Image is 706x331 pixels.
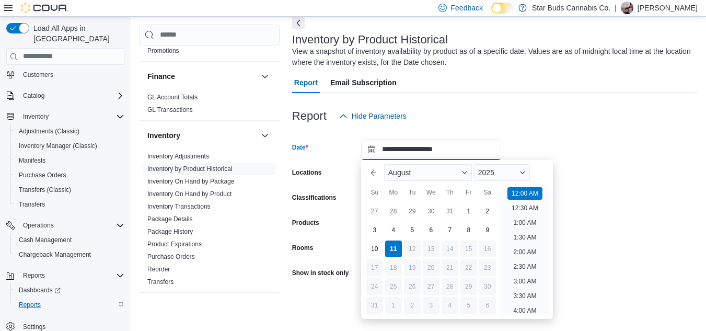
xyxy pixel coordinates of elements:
li: 1:30 AM [509,231,540,244]
button: Catalog [2,88,129,103]
div: day-27 [366,203,383,220]
span: Purchase Orders [19,171,66,179]
span: Email Subscription [330,72,397,93]
div: day-19 [404,259,421,276]
div: day-5 [460,297,477,314]
div: day-30 [423,203,439,220]
span: 2025 [478,168,494,177]
a: Purchase Orders [15,169,71,181]
div: day-6 [423,222,439,238]
span: Package Details [147,215,193,223]
a: Manifests [15,154,50,167]
div: day-3 [366,222,383,238]
span: Cash Management [19,236,72,244]
button: Finance [259,70,271,83]
a: Reports [15,299,45,311]
div: day-11 [385,241,402,257]
span: Promotions [147,47,179,55]
button: Inventory [2,109,129,124]
span: Purchase Orders [147,253,195,261]
div: day-2 [479,203,496,220]
button: Previous Month [365,164,382,181]
span: Hide Parameters [352,111,407,121]
a: Inventory On Hand by Package [147,178,235,185]
a: Cash Management [15,234,76,246]
label: Date [292,143,308,152]
span: GL Transactions [147,106,193,114]
span: Operations [23,221,54,230]
span: Reorder [147,265,170,273]
span: Settings [23,323,45,331]
div: day-12 [404,241,421,257]
div: day-29 [460,278,477,295]
button: Catalog [19,89,49,102]
div: day-21 [442,259,458,276]
input: Dark Mode [491,3,513,14]
a: Inventory Transactions [147,203,211,210]
div: Th [442,184,458,201]
button: Inventory [259,129,271,142]
button: Operations [19,219,58,232]
div: Tu [404,184,421,201]
a: Inventory On Hand by Product [147,190,232,198]
a: Dashboards [15,284,65,296]
a: Inventory by Product Historical [147,165,233,173]
span: Inventory Adjustments [147,152,209,161]
span: Manifests [15,154,124,167]
div: day-18 [385,259,402,276]
div: day-26 [404,278,421,295]
button: Hide Parameters [335,106,411,127]
span: August [388,168,411,177]
div: Sa [479,184,496,201]
span: Package History [147,227,193,236]
div: day-3 [423,297,439,314]
span: Chargeback Management [15,248,124,261]
div: August, 2025 [365,202,497,315]
h3: Report [292,110,327,122]
div: Finance [139,91,280,120]
div: day-23 [479,259,496,276]
div: day-30 [479,278,496,295]
span: Inventory [19,110,124,123]
span: Dashboards [15,284,124,296]
div: Mo [385,184,402,201]
div: day-20 [423,259,439,276]
span: Reports [15,299,124,311]
button: Finance [147,71,257,82]
a: Dashboards [10,283,129,298]
a: Package History [147,228,193,235]
a: Promotions [147,47,179,54]
span: Reports [23,271,45,280]
span: Inventory Manager (Classic) [19,142,97,150]
div: day-15 [460,241,477,257]
span: Inventory On Hand by Package [147,177,235,186]
span: Feedback [451,3,483,13]
span: Inventory [23,112,49,121]
button: Inventory [19,110,53,123]
h3: Inventory [147,130,180,141]
div: day-24 [366,278,383,295]
ul: Time [501,185,549,315]
span: Customers [19,68,124,81]
div: day-1 [385,297,402,314]
p: | [615,2,617,14]
div: day-2 [404,297,421,314]
button: Next [292,17,305,29]
a: GL Transactions [147,106,193,113]
button: Transfers (Classic) [10,182,129,197]
span: Transfers (Classic) [19,186,71,194]
div: day-31 [442,203,458,220]
span: Product Expirations [147,240,202,248]
li: 3:00 AM [509,275,540,288]
a: Purchase Orders [147,253,195,260]
label: Show in stock only [292,269,349,277]
div: day-8 [460,222,477,238]
span: Reports [19,269,124,282]
a: Customers [19,69,57,81]
div: View a snapshot of inventory availability by product as of a specific date. Values are as of midn... [292,46,692,68]
a: Product Expirations [147,241,202,248]
label: Rooms [292,244,314,252]
div: day-31 [366,297,383,314]
a: Inventory Manager (Classic) [15,140,101,152]
p: Star Buds Cannabis Co. [532,2,610,14]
